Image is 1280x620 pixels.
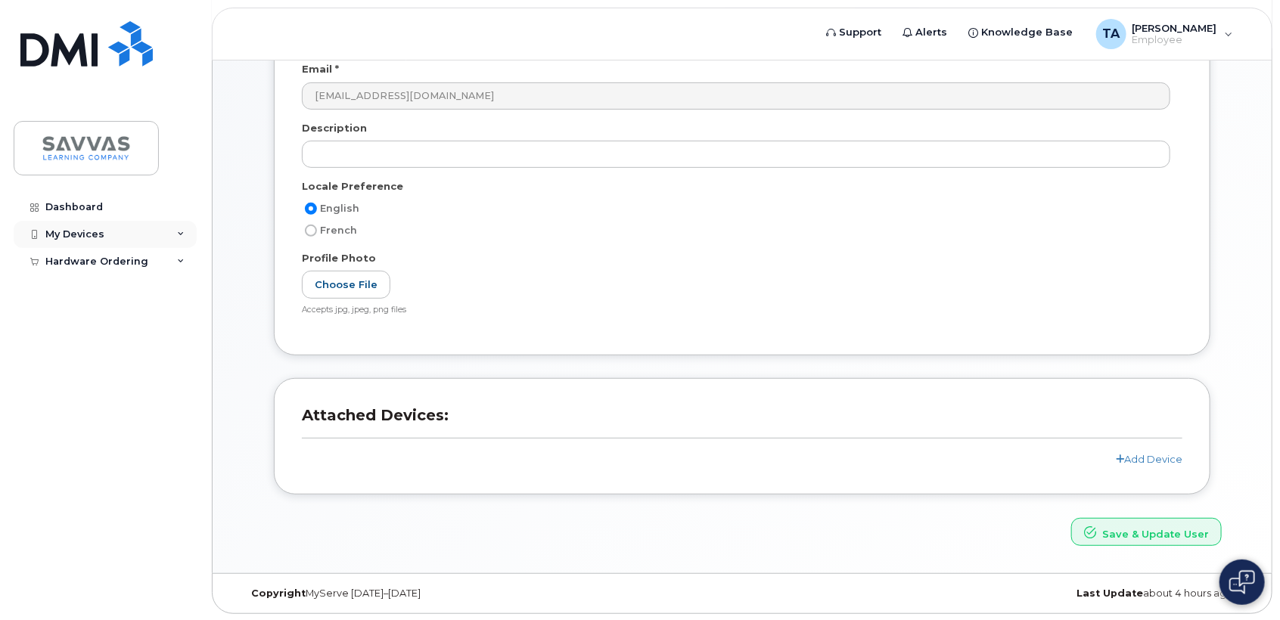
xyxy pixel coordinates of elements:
[302,406,1182,439] h3: Attached Devices:
[1132,34,1217,46] span: Employee
[1132,22,1217,34] span: [PERSON_NAME]
[320,203,359,214] span: English
[982,25,1073,40] span: Knowledge Base
[1071,518,1222,546] button: Save & Update User
[320,225,357,236] span: French
[893,17,958,48] a: Alerts
[1229,570,1255,594] img: Open chat
[302,179,403,194] label: Locale Preference
[302,121,367,135] label: Description
[958,17,1084,48] a: Knowledge Base
[909,587,1244,600] div: about 4 hours ago
[251,587,306,599] strong: Copyright
[302,251,376,265] label: Profile Photo
[916,25,948,40] span: Alerts
[816,17,893,48] a: Support
[1077,587,1143,599] strong: Last Update
[305,225,317,237] input: French
[840,25,882,40] span: Support
[1116,453,1182,465] a: Add Device
[302,62,339,76] label: Email *
[1102,25,1120,43] span: TA
[1086,19,1244,49] div: Talha Athar
[302,305,1170,316] div: Accepts jpg, jpeg, png files
[240,587,575,600] div: MyServe [DATE]–[DATE]
[305,203,317,215] input: English
[302,271,390,299] label: Choose File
